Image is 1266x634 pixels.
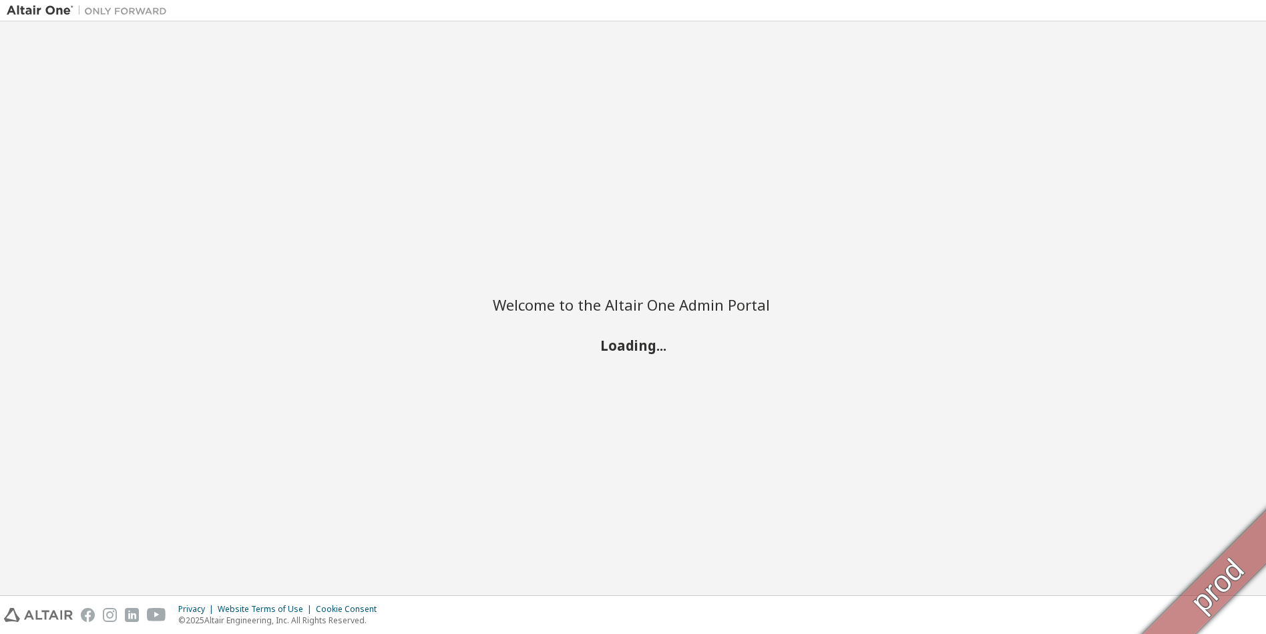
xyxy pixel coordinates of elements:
[147,608,166,622] img: youtube.svg
[218,604,316,615] div: Website Terms of Use
[103,608,117,622] img: instagram.svg
[493,336,773,353] h2: Loading...
[178,604,218,615] div: Privacy
[81,608,95,622] img: facebook.svg
[178,615,385,626] p: © 2025 Altair Engineering, Inc. All Rights Reserved.
[493,295,773,314] h2: Welcome to the Altair One Admin Portal
[125,608,139,622] img: linkedin.svg
[4,608,73,622] img: altair_logo.svg
[7,4,174,17] img: Altair One
[316,604,385,615] div: Cookie Consent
